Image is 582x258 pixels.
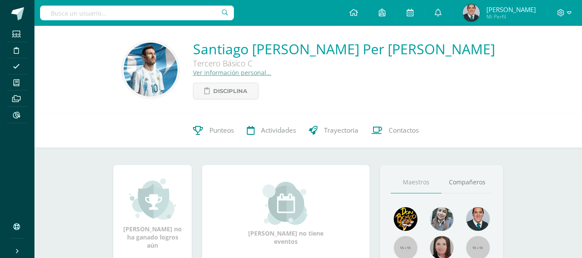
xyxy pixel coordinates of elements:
input: Busca un usuario... [40,6,234,20]
span: Contactos [389,126,419,135]
img: event_small.png [262,182,309,225]
a: Punteos [187,113,240,148]
a: Maestros [391,171,442,193]
a: Actividades [240,113,302,148]
div: [PERSON_NAME] no tiene eventos [243,182,329,246]
span: Trayectoria [324,126,358,135]
img: 45bd7986b8947ad7e5894cbc9b781108.png [430,207,454,231]
div: Tercero Básico C [193,58,451,68]
img: a9976b1cad2e56b1ca6362e8fabb9e16.png [463,4,480,22]
a: Ver información personal... [193,68,271,77]
span: Actividades [261,126,296,135]
span: Mi Perfil [486,13,536,20]
img: 29fc2a48271e3f3676cb2cb292ff2552.png [394,207,417,231]
img: achievement_small.png [129,177,176,221]
div: [PERSON_NAME] no ha ganado logros aún [122,177,183,249]
span: Disciplina [213,83,247,99]
a: Contactos [365,113,425,148]
span: Punteos [209,126,234,135]
a: Disciplina [193,83,258,99]
a: Compañeros [442,171,492,193]
img: a52492a3c621bdd3b8050f497569ff3e.png [124,43,177,96]
a: Santiago [PERSON_NAME] Per [PERSON_NAME] [193,40,495,58]
a: Trayectoria [302,113,365,148]
span: [PERSON_NAME] [486,5,536,14]
img: eec80b72a0218df6e1b0c014193c2b59.png [466,207,490,231]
